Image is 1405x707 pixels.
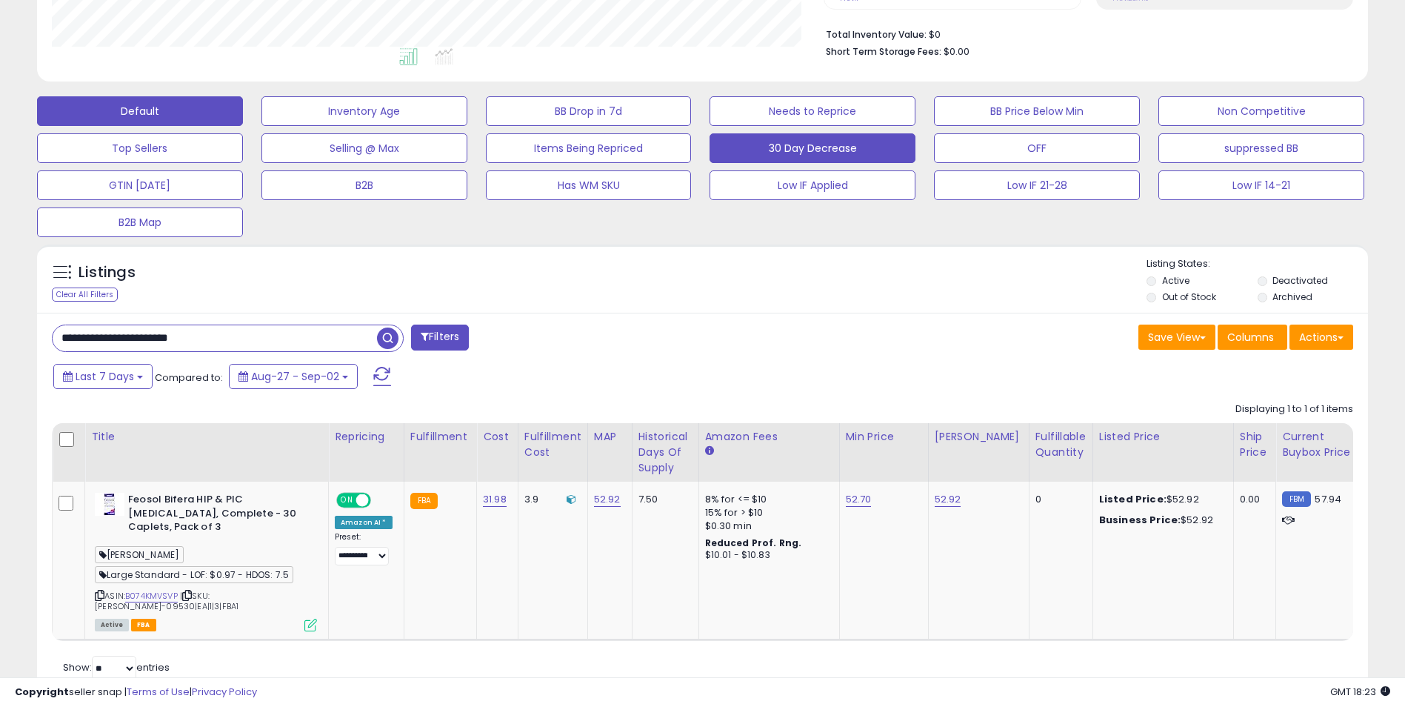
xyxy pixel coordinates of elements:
span: Compared to: [155,371,223,385]
span: $0.00 [944,44,970,59]
div: 15% for > $10 [705,506,828,520]
a: Privacy Policy [192,685,257,699]
button: B2B [261,170,467,200]
a: B074KMVSVP [125,590,178,603]
small: FBM [1282,491,1311,507]
span: 57.94 [1315,492,1341,506]
button: GTIN [DATE] [37,170,243,200]
p: Listing States: [1147,257,1368,271]
button: Filters [411,325,469,351]
button: Needs to Reprice [710,96,915,126]
div: $52.92 [1099,514,1222,527]
a: 31.98 [483,492,507,507]
div: Repricing [335,429,398,445]
div: [PERSON_NAME] [935,429,1023,445]
span: OFF [369,494,393,507]
b: Business Price: [1099,513,1181,527]
span: Last 7 Days [76,369,134,384]
button: Aug-27 - Sep-02 [229,364,358,389]
label: Active [1162,274,1189,287]
img: 31ptVjp6n0L._SL40_.jpg [95,493,124,516]
div: Historical Days Of Supply [638,429,693,476]
div: Preset: [335,532,393,565]
label: Out of Stock [1162,291,1216,303]
strong: Copyright [15,685,69,699]
button: BB Drop in 7d [486,96,692,126]
button: Top Sellers [37,133,243,163]
div: Current Buybox Price [1282,429,1358,460]
div: 3.9 [524,493,576,506]
b: Feosol Bifera HIP & PIC [MEDICAL_DATA], Complete - 30 Caplets, Pack of 3 [128,493,308,538]
div: $10.01 - $10.83 [705,549,828,562]
div: MAP [594,429,626,445]
a: 52.92 [935,492,961,507]
li: $0 [826,24,1342,42]
b: Short Term Storage Fees: [826,45,941,58]
div: Cost [483,429,512,445]
div: seller snap | | [15,686,257,700]
span: 2025-09-10 18:23 GMT [1330,685,1390,699]
button: Selling @ Max [261,133,467,163]
button: Items Being Repriced [486,133,692,163]
button: OFF [934,133,1140,163]
div: Fulfillment [410,429,470,445]
span: Columns [1227,330,1274,345]
div: Clear All Filters [52,288,118,302]
button: Default [37,96,243,126]
div: $0.30 min [705,520,828,533]
b: Listed Price: [1099,492,1167,506]
div: 8% for <= $10 [705,493,828,506]
a: Terms of Use [127,685,190,699]
button: Columns [1218,325,1287,350]
div: 0 [1035,493,1081,506]
div: Displaying 1 to 1 of 1 items [1235,402,1353,416]
span: ON [338,494,356,507]
div: 0.00 [1240,493,1264,506]
button: BB Price Below Min [934,96,1140,126]
span: Show: entries [63,660,170,674]
div: $52.92 [1099,493,1222,506]
div: Title [91,429,322,445]
div: ASIN: [95,493,317,630]
span: | SKU: [PERSON_NAME]-09530|EA|1|3|FBA1 [95,590,238,612]
button: Last 7 Days [53,364,153,389]
h5: Listings [79,262,136,283]
button: Save View [1138,325,1215,350]
button: Low IF 21-28 [934,170,1140,200]
button: suppressed BB [1158,133,1364,163]
b: Reduced Prof. Rng. [705,537,802,549]
span: FBA [131,619,156,631]
button: Inventory Age [261,96,467,126]
a: 52.92 [594,492,621,507]
div: Min Price [846,429,922,445]
span: [PERSON_NAME] [95,546,184,563]
button: Has WM SKU [486,170,692,200]
small: Amazon Fees. [705,445,714,458]
span: Aug-27 - Sep-02 [251,369,339,384]
button: Low IF 14-21 [1158,170,1364,200]
div: Listed Price [1099,429,1227,445]
span: All listings currently available for purchase on Amazon [95,619,129,631]
button: Non Competitive [1158,96,1364,126]
button: Low IF Applied [710,170,915,200]
label: Archived [1272,291,1312,303]
b: Total Inventory Value: [826,28,927,41]
small: FBA [410,493,438,509]
div: Fulfillment Cost [524,429,581,460]
button: 30 Day Decrease [710,133,915,163]
div: Fulfillable Quantity [1035,429,1087,460]
span: Large Standard - LOF: $0.97 - HDOS: 7.5 [95,566,293,583]
label: Deactivated [1272,274,1328,287]
div: 7.50 [638,493,687,506]
div: Amazon Fees [705,429,833,445]
div: Amazon AI * [335,516,393,529]
a: 52.70 [846,492,872,507]
button: B2B Map [37,208,243,237]
div: Ship Price [1240,429,1269,460]
button: Actions [1289,325,1353,350]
